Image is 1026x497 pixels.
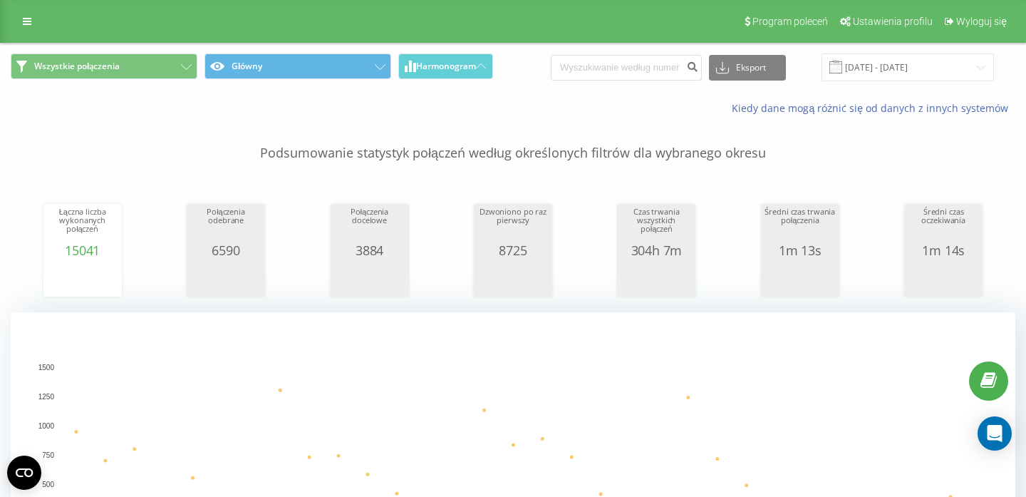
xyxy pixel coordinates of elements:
input: Wyszukiwanie według numeru [551,55,702,81]
button: Główny [204,53,391,79]
div: Open Intercom Messenger [978,416,1012,451]
div: Czas trwania wszystkich połączeń [621,207,692,243]
div: Łączna liczba wykonanych połączeń [47,207,118,243]
span: Harmonogram [416,61,476,71]
text: 1250 [38,393,55,401]
div: 3884 [334,243,405,257]
div: 1m 13s [765,243,836,257]
svg: A chart. [477,257,549,300]
div: 304h 7m [621,243,692,257]
span: Wyloguj się [956,16,1007,27]
text: 500 [42,481,54,488]
span: Wszystkie połączenia [34,61,120,72]
svg: A chart. [190,257,261,300]
svg: A chart. [334,257,405,300]
svg: A chart. [621,257,692,300]
text: 1000 [38,422,55,430]
p: Podsumowanie statystyk połączeń według określonych filtrów dla wybranego okresu [11,116,1015,163]
div: 8725 [477,243,549,257]
svg: A chart. [47,257,118,300]
div: Średni czas oczekiwania [908,207,979,243]
div: Dzwoniono po raz pierwszy [477,207,549,243]
button: Eksport [709,55,786,81]
div: 1m 14s [908,243,979,257]
span: Program poleceń [752,16,828,27]
div: Średni czas trwania połączenia [765,207,836,243]
div: Połączenia docelowe [334,207,405,243]
div: 6590 [190,243,261,257]
svg: A chart. [765,257,836,300]
svg: A chart. [908,257,979,300]
button: Wszystkie połączenia [11,53,197,79]
button: Harmonogram [398,53,493,79]
div: 15041 [47,243,118,257]
text: 1500 [38,364,55,372]
button: Open CMP widget [7,456,41,490]
div: Połączenia odebrane [190,207,261,243]
span: Ustawienia profilu [853,16,933,27]
text: 750 [42,451,54,459]
a: Kiedy dane mogą różnić się od danych z innych systemów [732,101,1015,115]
